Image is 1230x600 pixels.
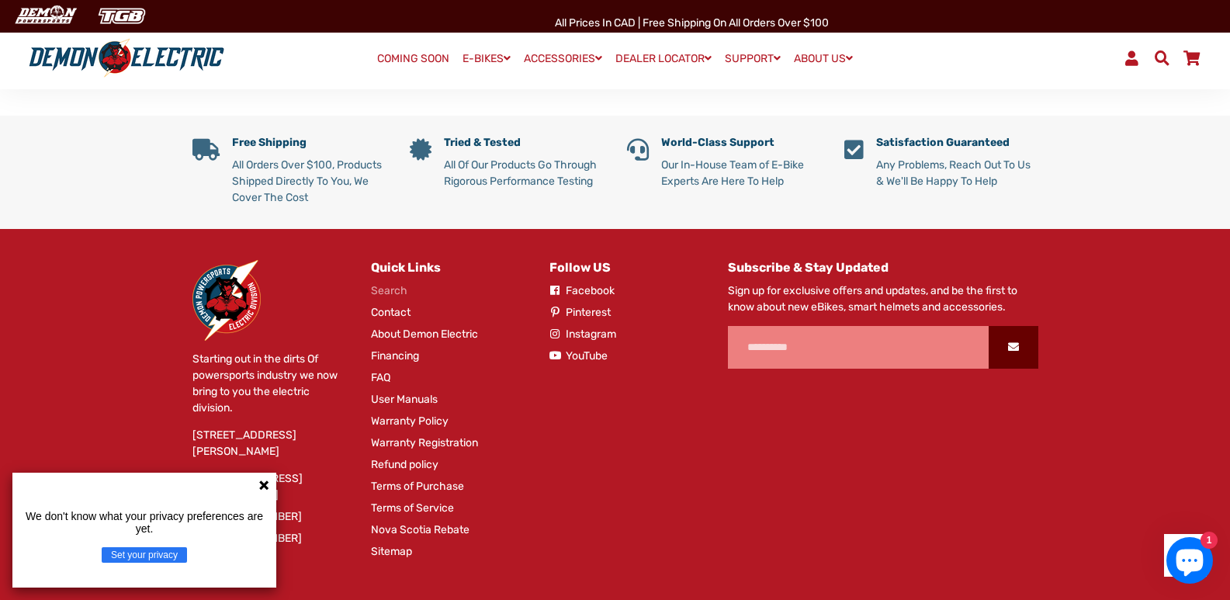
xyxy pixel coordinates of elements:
a: Instagram [549,326,616,342]
h4: Subscribe & Stay Updated [728,260,1038,275]
img: Demon Electric logo [23,38,230,78]
a: Facebook [549,283,615,299]
span: All Prices in CAD | Free shipping on all orders over $100 [555,16,829,29]
p: We don't know what your privacy preferences are yet. [19,510,270,535]
a: Nova Scotia Rebate [371,522,469,538]
a: Warranty Registration [371,435,478,451]
p: All Of Our Products Go Through Rigorous Performance Testing [444,157,604,189]
h4: Follow US [549,260,705,275]
img: Demon Electric [8,3,82,29]
a: Pinterest [549,304,611,321]
p: All Orders Over $100, Products Shipped Directly To You, We Cover The Cost [232,157,386,206]
p: Starting out in the dirts Of powersports industry we now bring to you the electric division. [192,351,348,416]
a: Search [371,283,407,299]
a: COMING SOON [372,48,455,70]
a: SUPPORT [719,47,786,70]
a: Warranty Policy [371,413,449,429]
button: Set your privacy [102,547,187,563]
h5: World-Class Support [661,137,821,150]
a: Contact [371,304,411,321]
h5: Satisfaction Guaranteed [876,137,1038,150]
a: ABOUT US [788,47,858,70]
p: Our In-House Team of E-Bike Experts Are Here To Help [661,157,821,189]
a: ACCESSORIES [518,47,608,70]
p: [STREET_ADDRESS][PERSON_NAME] [192,427,348,460]
a: [EMAIL_ADDRESS][DOMAIN_NAME] [192,470,348,503]
img: Demon Electric [192,260,261,341]
a: Terms of Purchase [371,478,464,494]
h5: Tried & Tested [444,137,604,150]
img: TGB Canada [90,3,154,29]
h4: Quick Links [371,260,526,275]
a: User Manuals [371,391,438,408]
a: About Demon Electric [371,326,478,342]
a: Sitemap [371,543,412,560]
a: E-BIKES [457,47,516,70]
inbox-online-store-chat: Shopify online store chat [1162,537,1218,588]
p: Any Problems, Reach Out To Us & We'll Be Happy To Help [876,157,1038,189]
a: Financing [371,348,419,364]
a: Refund policy [371,456,438,473]
a: DEALER LOCATOR [610,47,717,70]
a: YouTube [549,348,608,364]
p: Sign up for exclusive offers and updates, and be the first to know about new eBikes, smart helmet... [728,283,1038,315]
a: FAQ [371,369,390,386]
h5: Free Shipping [232,137,386,150]
a: Terms of Service [371,500,454,516]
